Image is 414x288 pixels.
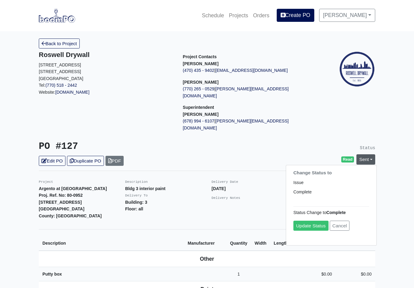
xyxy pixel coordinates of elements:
[125,194,148,197] small: Delivery To
[55,90,90,95] a: [DOMAIN_NAME]
[277,9,314,22] a: Create PO
[39,200,82,205] strong: [STREET_ADDRESS]
[356,154,375,164] a: Sent
[39,82,174,89] p: Tel:
[286,187,376,197] a: Complete
[251,229,270,251] th: Width
[125,186,165,191] strong: Bldg 3 interior paint
[39,186,107,191] strong: Argento at [GEOGRAPHIC_DATA]
[39,193,83,198] strong: Proj. Ref. No: 80-0952
[42,272,62,276] strong: Putty box
[183,80,219,85] strong: [PERSON_NAME]
[39,68,174,75] p: [STREET_ADDRESS]
[270,229,292,251] th: Length
[360,146,375,150] small: Status
[311,267,336,281] td: $0.00
[336,267,375,281] td: $0.00
[39,213,102,218] strong: County: [GEOGRAPHIC_DATA]
[212,186,226,191] strong: [DATE]
[286,165,377,246] div: [PERSON_NAME]
[183,67,318,74] p: |
[39,8,75,22] img: boomPO
[125,180,148,184] small: Description
[125,206,143,211] strong: Floor: all
[326,210,346,215] strong: Complete
[330,221,350,231] a: Cancel
[212,196,240,200] small: Delivery Notes
[39,51,174,95] div: Website:
[183,68,214,73] a: (470) 435 - 9402
[125,200,147,205] strong: Building: 3
[45,83,77,88] a: (770) 518 - 2442
[184,229,226,251] th: Manufacturer
[293,209,369,216] p: Status Change to
[39,51,174,59] h5: Roswell Drywall
[226,229,251,251] th: Quantity
[39,62,174,69] p: [STREET_ADDRESS]
[183,119,289,130] a: [PERSON_NAME][EMAIL_ADDRESS][DOMAIN_NAME]
[341,156,354,162] span: Read
[226,267,251,281] td: 1
[39,229,184,251] th: Description
[286,168,376,178] h6: Change Status to
[183,119,214,123] a: (678) 994 - 6107
[39,39,80,49] a: Back to Project
[39,180,53,184] small: Project
[39,141,202,152] h3: PO #127
[183,54,217,59] span: Project Contacts
[67,156,104,166] a: Duplicate PO
[199,9,226,22] a: Schedule
[293,221,329,231] a: Update Status
[200,256,214,262] b: Other
[39,75,174,82] p: [GEOGRAPHIC_DATA]
[39,206,84,211] strong: [GEOGRAPHIC_DATA]
[39,156,65,166] a: Edit PO
[215,68,288,73] a: [EMAIL_ADDRESS][DOMAIN_NAME]
[251,9,272,22] a: Orders
[183,112,219,117] strong: [PERSON_NAME]
[105,156,124,166] a: PDF
[183,86,289,98] a: [PERSON_NAME][EMAIL_ADDRESS][DOMAIN_NAME]
[183,85,318,99] p: |
[183,118,318,131] p: |
[286,178,376,188] a: Issue
[183,86,214,91] a: (770) 265 - 0529
[212,180,238,184] small: Delivery Date
[226,9,251,22] a: Projects
[319,9,375,22] a: [PERSON_NAME]
[183,61,219,66] strong: [PERSON_NAME]
[183,105,214,110] span: Superintendent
